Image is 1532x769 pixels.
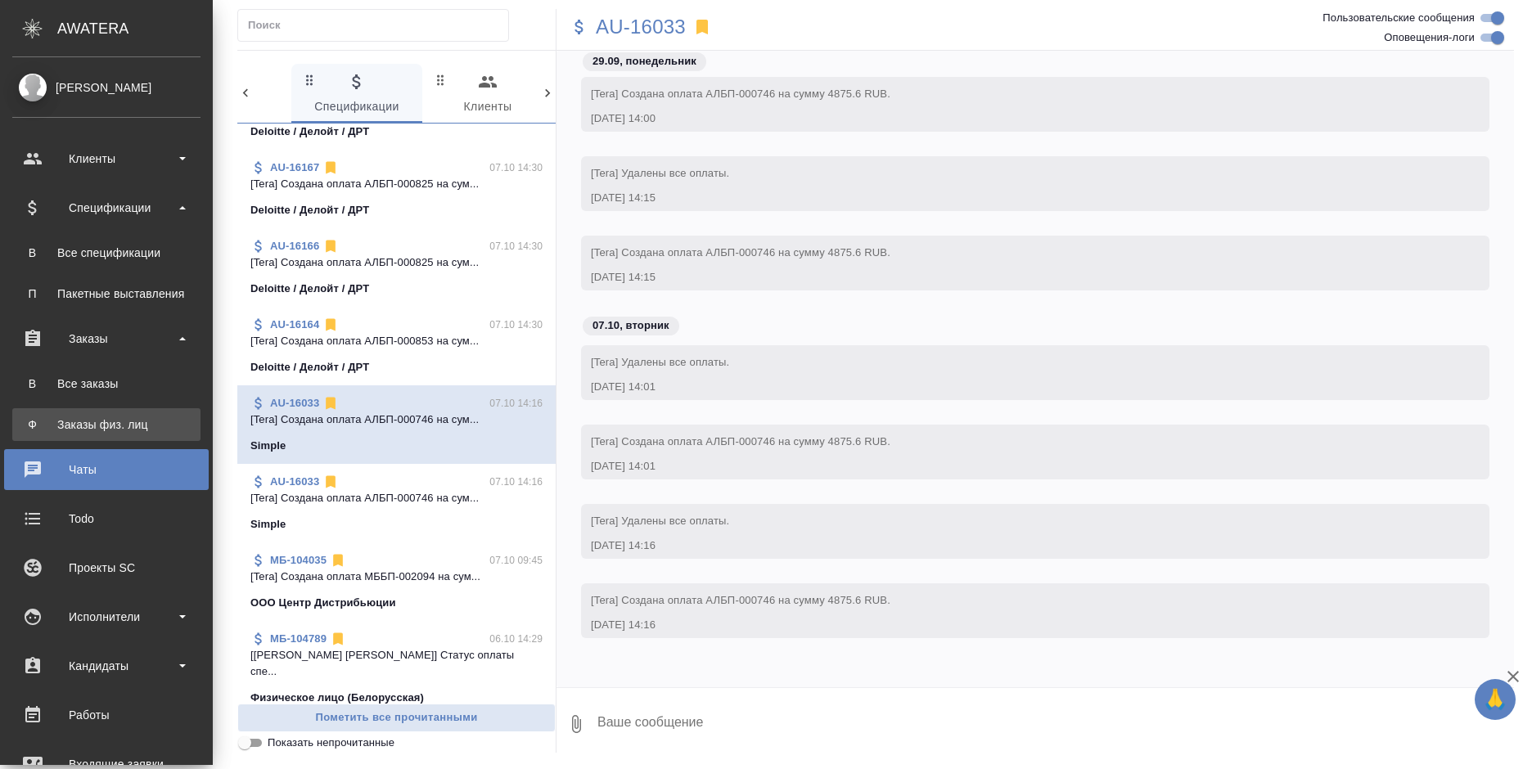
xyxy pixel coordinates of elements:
p: 07.10 14:30 [489,160,543,176]
span: Пометить все прочитанными [246,708,547,727]
div: AU-1603307.10 14:16[Tera] Создана оплата АЛБП-000746 на сум...Simple [237,464,556,542]
button: 🙏 [1475,679,1516,720]
span: [Tera] Удалены все оплаты. [591,356,729,368]
p: 07.10 14:30 [489,238,543,254]
svg: Отписаться [330,631,346,647]
a: ФЗаказы физ. лиц [12,408,201,441]
p: 07.10 14:30 [489,317,543,333]
div: AWATERA [57,12,213,45]
p: [[PERSON_NAME] [PERSON_NAME]] Статус оплаты спе... [250,647,543,680]
span: 🙏 [1481,682,1509,717]
svg: Отписаться [322,238,339,254]
a: AU-16033 [596,19,686,35]
p: 07.10, вторник [593,317,669,334]
div: Заказы физ. лиц [20,416,192,433]
div: [DATE] 14:01 [591,379,1432,395]
svg: Отписаться [322,317,339,333]
a: Работы [4,695,209,735]
div: [DATE] 14:01 [591,458,1432,474]
a: AU-16033 [270,397,319,409]
p: ООО Центр Дистрибьюции [250,595,396,611]
div: МБ-10478906.10 14:29[[PERSON_NAME] [PERSON_NAME]] Статус оплаты спе...Физическое лицо (Белорусская) [237,621,556,716]
div: Кандидаты [12,654,201,678]
div: AU-1616407.10 14:30[Tera] Создана оплата АЛБП-000853 на сум...Deloitte / Делойт / ДРТ [237,307,556,385]
p: [Tera] Создана оплата АЛБП-000746 на сум... [250,490,543,506]
p: [Tera] Создана оплата АЛБП-000746 на сум... [250,411,543,428]
p: Deloitte / Делойт / ДРТ [250,124,369,140]
button: Пометить все прочитанными [237,704,556,732]
div: Все спецификации [20,245,192,261]
div: МБ-10403507.10 09:45[Tera] Создана оплата МББП-002094 на сум...ООО Центр Дистрибьюции [237,542,556,621]
div: [DATE] 14:16 [591,617,1432,633]
a: AU-16033 [270,475,319,488]
span: [Tera] Создана оплата АЛБП-000746 на сумму 4875.6 RUB. [591,88,890,100]
div: Проекты SC [12,555,201,580]
div: [PERSON_NAME] [12,79,201,97]
p: [Tera] Создана оплата АЛБП-000825 на сум... [250,254,543,271]
p: Simple [250,438,286,454]
p: 29.09, понедельник [593,53,696,70]
p: [Tera] Создана оплата АЛБП-000853 на сум... [250,333,543,349]
a: AU-16164 [270,318,319,331]
svg: Отписаться [322,395,339,411]
div: [DATE] 14:15 [591,269,1432,286]
div: Клиенты [12,146,201,171]
span: [Tera] Удалены все оплаты. [591,167,729,179]
p: [Tera] Создана оплата МББП-002094 на сум... [250,569,543,585]
span: [Tera] Создана оплата АЛБП-000746 на сумму 4875.6 RUB. [591,246,890,259]
div: [DATE] 14:00 [591,110,1432,127]
p: Deloitte / Делойт / ДРТ [250,281,369,297]
a: Todo [4,498,209,539]
div: AU-1616707.10 14:30[Tera] Создана оплата АЛБП-000825 на сум...Deloitte / Делойт / ДРТ [237,150,556,228]
svg: Отписаться [322,160,339,176]
div: Заказы [12,326,201,351]
p: Deloitte / Делойт / ДРТ [250,359,369,376]
span: Спецификации [301,72,412,117]
a: ВВсе спецификации [12,236,201,269]
span: Оповещения-логи [1384,29,1475,46]
span: Клиенты [432,72,543,117]
div: Todo [12,506,201,531]
p: Simple [250,516,286,533]
div: Исполнители [12,605,201,629]
a: AU-16166 [270,240,319,252]
span: [Tera] Создана оплата АЛБП-000746 на сумму 4875.6 RUB. [591,594,890,606]
span: Пользовательские сообщения [1322,10,1475,26]
svg: Отписаться [322,474,339,490]
div: AU-1603307.10 14:16[Tera] Создана оплата АЛБП-000746 на сум...Simple [237,385,556,464]
div: [DATE] 14:15 [591,190,1432,206]
div: Все заказы [20,376,192,392]
span: [Tera] Удалены все оплаты. [591,515,729,527]
input: Поиск [248,14,508,37]
p: [Tera] Создана оплата АЛБП-000825 на сум... [250,176,543,192]
a: AU-16167 [270,161,319,173]
div: [DATE] 14:16 [591,537,1432,554]
p: 07.10 14:16 [489,474,543,490]
span: [Tera] Создана оплата АЛБП-000746 на сумму 4875.6 RUB. [591,435,890,447]
div: Работы [12,703,201,727]
p: Deloitte / Делойт / ДРТ [250,202,369,218]
svg: Отписаться [330,552,346,569]
a: МБ-104789 [270,632,327,645]
a: Проекты SC [4,547,209,588]
a: ППакетные выставления [12,277,201,310]
div: AU-1616607.10 14:30[Tera] Создана оплата АЛБП-000825 на сум...Deloitte / Делойт / ДРТ [237,228,556,307]
p: 07.10 09:45 [489,552,543,569]
svg: Зажми и перетащи, чтобы поменять порядок вкладок [433,72,448,88]
p: Физическое лицо (Белорусская) [250,690,424,706]
span: Показать непрочитанные [268,735,394,751]
svg: Зажми и перетащи, чтобы поменять порядок вкладок [302,72,318,88]
p: 06.10 14:29 [489,631,543,647]
div: Спецификации [12,196,201,220]
a: ВВсе заказы [12,367,201,400]
p: 07.10 14:16 [489,395,543,411]
div: Пакетные выставления [20,286,192,302]
a: Чаты [4,449,209,490]
a: МБ-104035 [270,554,327,566]
div: Чаты [12,457,201,482]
